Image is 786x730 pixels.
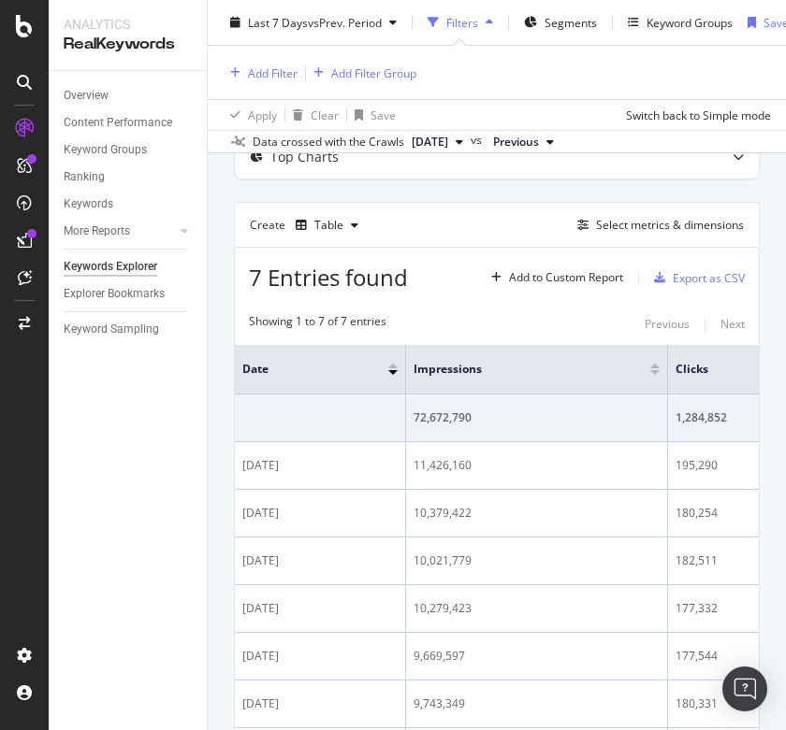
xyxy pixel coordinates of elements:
div: 10,379,422 [414,505,660,522]
button: Segments [517,7,604,37]
a: Keyword Groups [64,140,194,160]
button: Add to Custom Report [484,263,623,293]
button: Add Filter Group [306,62,416,84]
div: Explorer Bookmarks [64,284,165,304]
div: Analytics [64,15,192,34]
div: Keyword Groups [647,14,733,30]
div: Switch back to Simple mode [626,107,771,122]
div: [DATE] [242,505,398,522]
a: Explorer Bookmarks [64,284,194,304]
div: More Reports [64,222,130,241]
div: Previous [645,316,690,332]
div: [DATE] [242,552,398,569]
div: Add Filter [248,64,298,80]
span: 7 Entries found [249,262,408,293]
button: Next [720,313,745,336]
button: Add Filter [223,62,298,84]
button: Export as CSV [647,263,745,293]
span: Segments [545,14,597,30]
a: Content Performance [64,113,194,133]
div: [DATE] [242,648,398,665]
div: 11,426,160 [414,457,660,474]
div: RealKeywords [64,34,192,55]
button: Apply [223,100,277,130]
span: 2025 Oct. 2nd [412,134,448,150]
a: Overview [64,86,194,106]
div: 72,672,790 [414,409,660,426]
span: Last 7 Days [248,14,308,30]
div: Add to Custom Report [509,272,623,283]
div: 9,669,597 [414,648,660,665]
button: Filters [420,7,501,37]
span: Date [242,361,360,378]
div: 9,743,349 [414,695,660,712]
span: Previous [493,134,539,150]
div: Keywords [64,194,113,214]
button: [DATE] [404,131,471,153]
button: Clear [285,100,339,130]
div: Select metrics & dimensions [596,217,744,233]
button: Keyword Groups [620,7,740,37]
div: Next [720,316,745,332]
div: [DATE] [242,695,398,712]
button: Last 7 DaysvsPrev. Period [223,7,404,37]
span: Impressions [414,361,622,378]
div: Create [250,210,366,240]
div: Export as CSV [673,270,745,286]
div: 10,279,423 [414,600,660,617]
a: Keywords [64,194,194,214]
div: [DATE] [242,600,398,617]
a: More Reports [64,222,175,241]
button: Previous [645,313,690,336]
span: vs [471,132,486,149]
a: Keyword Sampling [64,320,194,339]
button: Select metrics & dimensions [570,214,744,236]
div: Open Intercom Messenger [722,666,767,711]
div: 10,021,779 [414,552,660,569]
div: Apply [248,107,277,122]
a: Keywords Explorer [64,257,194,277]
div: Table [314,220,343,231]
div: Filters [446,14,478,30]
div: [DATE] [242,457,398,474]
div: Top Charts [270,148,339,166]
div: Ranking [64,167,105,187]
div: Save [371,107,396,122]
div: Overview [64,86,109,106]
div: Keyword Groups [64,140,147,160]
div: Keywords Explorer [64,257,157,277]
div: Keyword Sampling [64,320,159,339]
a: Ranking [64,167,194,187]
span: vs Prev. Period [308,14,382,30]
div: Add Filter Group [331,64,416,80]
button: Table [288,210,366,240]
div: Showing 1 to 7 of 7 entries [249,313,386,336]
div: Content Performance [64,113,172,133]
button: Previous [486,131,561,153]
button: Save [347,100,396,130]
div: Data crossed with the Crawls [253,134,404,150]
button: Switch back to Simple mode [619,100,771,130]
div: Clear [311,107,339,122]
